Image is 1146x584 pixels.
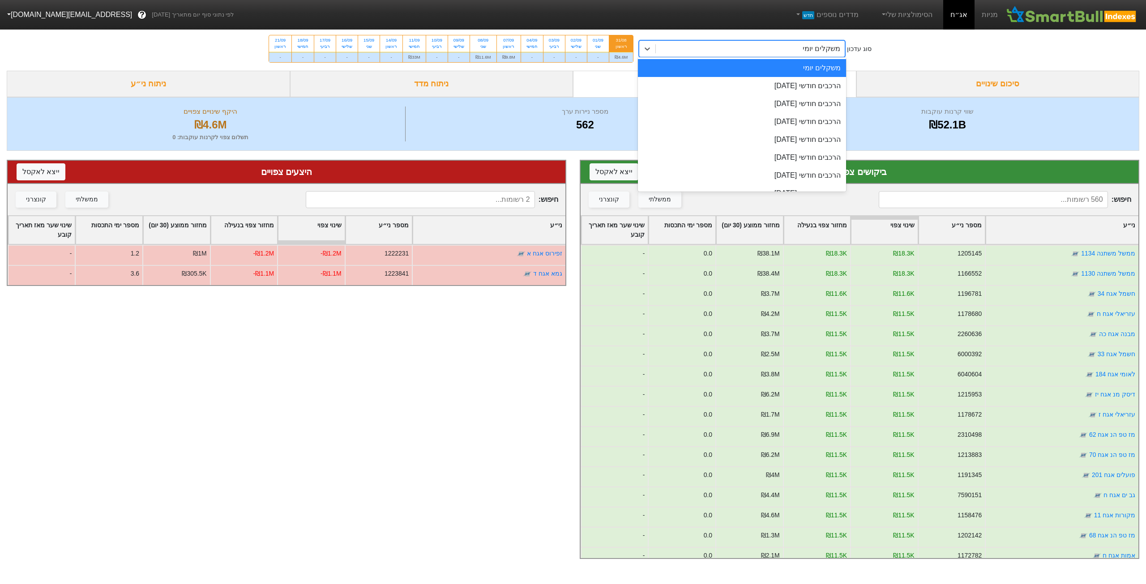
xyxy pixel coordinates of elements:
[76,216,142,244] div: Toggle SortBy
[893,390,914,399] div: ₪11.5K
[1086,310,1095,319] img: tase link
[565,52,587,62] div: -
[475,43,491,50] div: שני
[363,37,374,43] div: 15/09
[321,249,342,258] div: -₪1.2M
[9,216,75,244] div: Toggle SortBy
[893,511,914,520] div: ₪11.5K
[523,269,532,278] img: tase link
[704,269,712,278] div: 0.0
[638,59,846,77] div: משקלים יומי
[581,406,648,426] div: -
[269,52,291,62] div: -
[958,470,982,480] div: 1191345
[761,289,780,298] div: ₪3.7M
[986,216,1138,244] div: Toggle SortBy
[826,269,847,278] div: ₪18.3K
[193,249,206,258] div: ₪1M
[593,43,603,50] div: שני
[893,309,914,319] div: ₪11.5K
[346,216,412,244] div: Toggle SortBy
[761,410,780,419] div: ₪1.7M
[1079,451,1088,460] img: tase link
[958,531,982,540] div: 1202142
[426,52,448,62] div: -
[573,71,856,97] div: ביקושים והיצעים צפויים
[581,285,648,305] div: -
[704,450,712,460] div: 0.0
[767,107,1128,117] div: שווי קרנות עוקבות
[1079,531,1088,540] img: tase link
[893,269,914,278] div: ₪18.3K
[704,289,712,298] div: 0.0
[826,450,847,460] div: ₪11.5K
[893,350,914,359] div: ₪11.5K
[958,511,982,520] div: 1158476
[761,350,780,359] div: ₪2.5M
[1087,290,1096,298] img: tase link
[958,309,982,319] div: 1178680
[704,551,712,560] div: 0.0
[453,43,464,50] div: שלישי
[527,250,562,257] a: זפירוס אגח א
[826,329,847,339] div: ₪11.5K
[290,71,573,97] div: ניתוח מדד
[638,166,846,184] div: הרכבים חודשי [DATE]
[893,450,914,460] div: ₪11.5K
[403,52,426,62] div: ₪33M
[385,37,397,43] div: 14/09
[1084,511,1093,520] img: tase link
[704,490,712,500] div: 0.0
[761,329,780,339] div: ₪3.7M
[704,370,712,379] div: 0.0
[791,6,862,24] a: מדדים נוספיםחדש
[615,37,628,43] div: 31/08
[582,216,648,244] div: Toggle SortBy
[1005,6,1139,24] img: SmartBull
[1098,350,1135,358] a: חשמל אגח 33
[826,410,847,419] div: ₪11.5K
[893,289,914,298] div: ₪11.6K
[1089,451,1135,458] a: מז טפ הנ אגח 70
[8,265,75,285] div: -
[297,43,308,50] div: חמישי
[609,52,633,62] div: ₪4.6M
[16,192,56,208] button: קונצרני
[253,249,274,258] div: -₪1.2M
[704,511,712,520] div: 0.0
[893,470,914,480] div: ₪11.5K
[803,43,840,54] div: משקלים יומי
[589,192,629,208] button: קונצרני
[879,191,1131,208] span: חיפוש :
[26,195,46,205] div: קונצרני
[408,107,763,117] div: מספר ניירות ערך
[847,44,872,54] div: סוג עדכון
[1094,512,1135,519] a: מקורות אגח 11
[958,390,982,399] div: 1215953
[475,37,491,43] div: 08/09
[1095,391,1135,398] a: דיסק מנ אגח יז
[826,370,847,379] div: ₪11.5K
[1103,552,1135,559] a: אמות אגח ח
[761,511,780,520] div: ₪4.6M
[826,249,847,258] div: ₪18.3K
[826,551,847,560] div: ₪11.5K
[581,547,648,567] div: -
[638,113,846,131] div: הרכבים חודשי [DATE]
[590,163,638,180] button: ייצא לאקסל
[502,43,515,50] div: ראשון
[1099,411,1135,418] a: עזריאלי אגח ז
[76,195,98,205] div: ממשלתי
[385,269,409,278] div: 1223841
[704,309,712,319] div: 0.0
[638,95,846,113] div: הרכבים חודשי [DATE]
[549,43,560,50] div: רביעי
[761,430,780,439] div: ₪6.9M
[521,52,543,62] div: -
[342,37,352,43] div: 16/09
[274,37,286,43] div: 21/09
[826,531,847,540] div: ₪11.5K
[638,131,846,149] div: הרכבים חודשי [DATE]
[517,249,526,258] img: tase link
[1089,431,1135,438] a: מז טפ הנ אגח 62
